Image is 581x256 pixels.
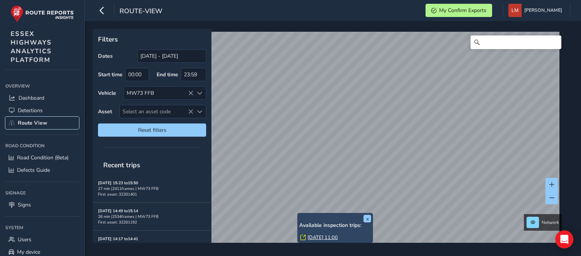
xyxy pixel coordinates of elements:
[98,108,112,115] label: Asset
[98,180,138,186] strong: [DATE] 15:23 to 15:50
[98,191,137,197] span: First asset: 32201401
[5,140,79,151] div: Road Condition
[542,219,559,225] span: Network
[439,7,486,14] span: My Confirm Exports
[17,248,40,256] span: My device
[98,214,206,219] div: 26 min | 2534 frames | MW73 FFB
[524,4,562,17] span: [PERSON_NAME]
[5,92,79,104] a: Dashboard
[11,29,52,64] span: ESSEX HIGHWAYS ANALYTICS PLATFORM
[98,208,138,214] strong: [DATE] 14:49 to 15:14
[98,89,116,97] label: Vehicle
[104,126,200,134] span: Reset filters
[5,233,79,246] a: Users
[18,236,31,243] span: Users
[555,230,573,248] div: Open Intercom Messenger
[5,117,79,129] a: Route View
[308,234,338,241] a: [DATE] 11:00
[98,186,206,191] div: 27 min | 2411 frames | MW73 FFB
[5,199,79,211] a: Signs
[157,71,178,78] label: End time
[120,6,162,17] span: route-view
[95,32,559,251] canvas: Map
[98,236,138,242] strong: [DATE] 14:17 to 14:41
[364,215,371,222] button: x
[5,80,79,92] div: Overview
[98,219,137,225] span: First asset: 32201192
[508,4,522,17] img: diamond-layout
[17,154,68,161] span: Road Condition (Beta)
[98,155,146,175] span: Recent trips
[124,87,193,99] div: MW73 FFB
[299,222,371,229] h6: Available inspection trips:
[120,105,193,118] span: Select an asset code
[98,34,206,44] p: Filters
[11,5,74,22] img: rr logo
[508,4,565,17] button: [PERSON_NAME]
[471,35,561,49] input: Search
[18,201,31,208] span: Signs
[426,4,492,17] button: My Confirm Exports
[5,187,79,199] div: Signage
[18,119,47,126] span: Route View
[98,71,123,78] label: Start time
[5,104,79,117] a: Detections
[5,151,79,164] a: Road Condition (Beta)
[17,167,50,174] span: Defects Guide
[98,52,113,60] label: Dates
[98,123,206,137] button: Reset filters
[5,222,79,233] div: System
[193,105,206,118] div: Select an asset code
[98,242,206,247] div: 25 min | 2302 frames | MW73 FFB
[18,107,43,114] span: Detections
[19,94,44,102] span: Dashboard
[5,164,79,176] a: Defects Guide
